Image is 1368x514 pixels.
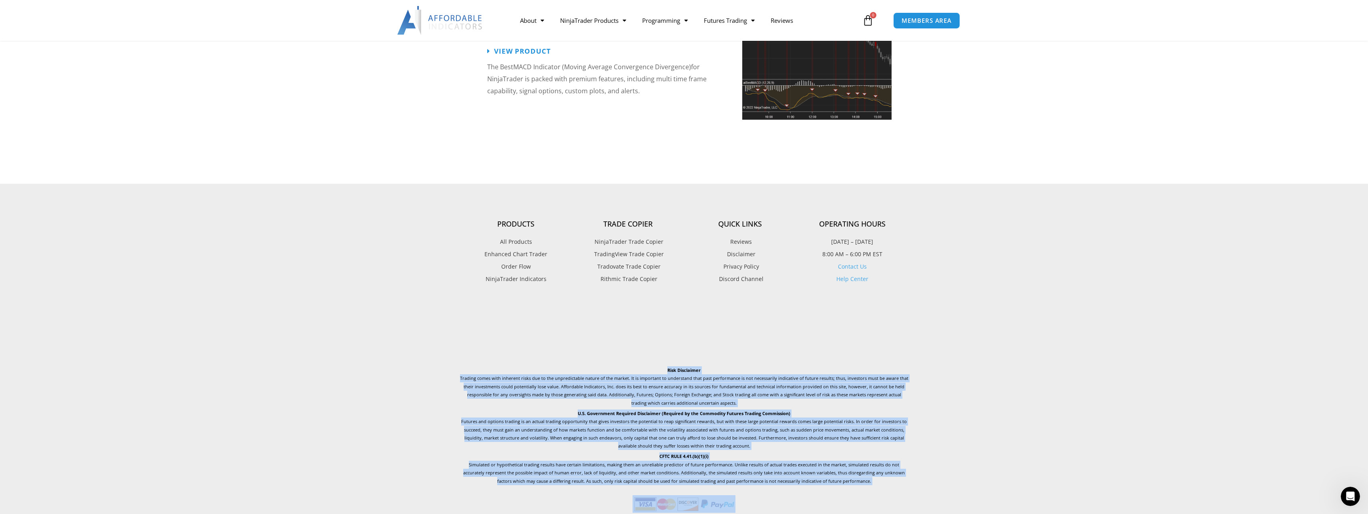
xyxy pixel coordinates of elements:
a: Contact Us [838,263,867,270]
span: Enhanced Chart Trader [484,249,547,259]
a: Tradovate Trade Copier [572,261,684,272]
span: Rithmic Trade Copier [599,274,657,284]
strong: U.S. Government Required Disclaimer (Required by the Commodity Futures Trading Commission) [578,410,790,416]
span: MACD Indicator (Moving Average Convergence Divergence) [513,62,691,71]
span: Disclaimer [725,249,755,259]
a: Discord Channel [684,274,796,284]
a: Order Flow [460,261,572,272]
a: TradingView Trade Copier [572,249,684,259]
a: Programming [634,11,696,30]
span: NinjaTrader Indicators [486,274,546,284]
p: [DATE] – [DATE] [796,237,908,247]
span: Order Flow [501,261,531,272]
span: Discord Channel [717,274,763,284]
p: Futures and options trading is an actual trading opportunity that gives investors the potential t... [460,410,908,450]
span: TradingView Trade Copier [592,249,664,259]
span: All Products [500,237,532,247]
span: Reviews [728,237,752,247]
a: Privacy Policy [684,261,796,272]
iframe: Customer reviews powered by Trustpilot [460,302,908,358]
a: Futures Trading [696,11,763,30]
a: Reviews [684,237,796,247]
a: NinjaTrader Trade Copier [572,237,684,247]
span: MEMBERS AREA [902,18,952,24]
span: Tradovate Trade Copier [595,261,661,272]
a: NinjaTrader Products [552,11,634,30]
a: NinjaTrader Indicators [460,274,572,284]
a: All Products [460,237,572,247]
a: Enhanced Chart Trader [460,249,572,259]
a: 0 [850,9,886,32]
p: Trading comes with inherent risks due to the unpredictable nature of the market. It is important ... [460,366,908,407]
h4: Quick Links [684,220,796,229]
span: Privacy Policy [721,261,759,272]
span: View Product [494,48,551,54]
span: NinjaTrader Trade Copier [593,237,663,247]
h4: Operating Hours [796,220,908,229]
a: Help Center [836,275,868,283]
strong: CFTC RULE 4.41.(b)(1)(i) [659,453,709,459]
span: 0 [870,12,876,18]
a: View Product [487,48,551,54]
strong: Risk Disclaimer [667,367,701,373]
img: PaymentIcons | Affordable Indicators – NinjaTrader [633,495,736,513]
span: The Best [487,62,513,71]
span: for NinjaTrader is packed with premium features, including multi time frame capability, signal op... [487,62,707,95]
a: Disclaimer [684,249,796,259]
h4: Trade Copier [572,220,684,229]
nav: Menu [512,11,860,30]
p: 8:00 AM – 6:00 PM EST [796,249,908,259]
a: Reviews [763,11,801,30]
h4: Products [460,220,572,229]
a: About [512,11,552,30]
img: LogoAI | Affordable Indicators – NinjaTrader [397,6,483,35]
iframe: Intercom live chat [1341,487,1360,506]
p: Simulated or hypothetical trading results have certain limitations, making them an unreliable pre... [460,452,908,485]
a: Rithmic Trade Copier [572,274,684,284]
a: MEMBERS AREA [893,12,960,29]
